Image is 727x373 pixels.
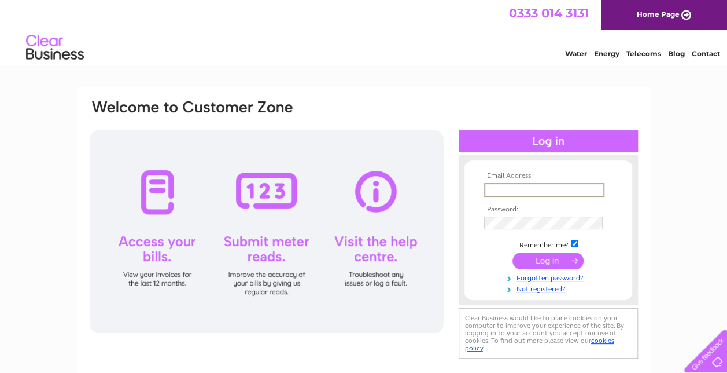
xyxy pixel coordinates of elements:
[594,49,619,58] a: Energy
[484,272,615,283] a: Forgotten password?
[459,308,638,359] div: Clear Business would like to place cookies on your computer to improve your experience of the sit...
[91,6,637,56] div: Clear Business is a trading name of Verastar Limited (registered in [GEOGRAPHIC_DATA] No. 3667643...
[25,30,84,65] img: logo.png
[509,6,589,20] a: 0333 014 3131
[481,238,615,250] td: Remember me?
[565,49,587,58] a: Water
[512,253,584,269] input: Submit
[481,206,615,214] th: Password:
[668,49,685,58] a: Blog
[484,283,615,294] a: Not registered?
[692,49,720,58] a: Contact
[626,49,661,58] a: Telecoms
[481,172,615,180] th: Email Address:
[465,337,614,352] a: cookies policy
